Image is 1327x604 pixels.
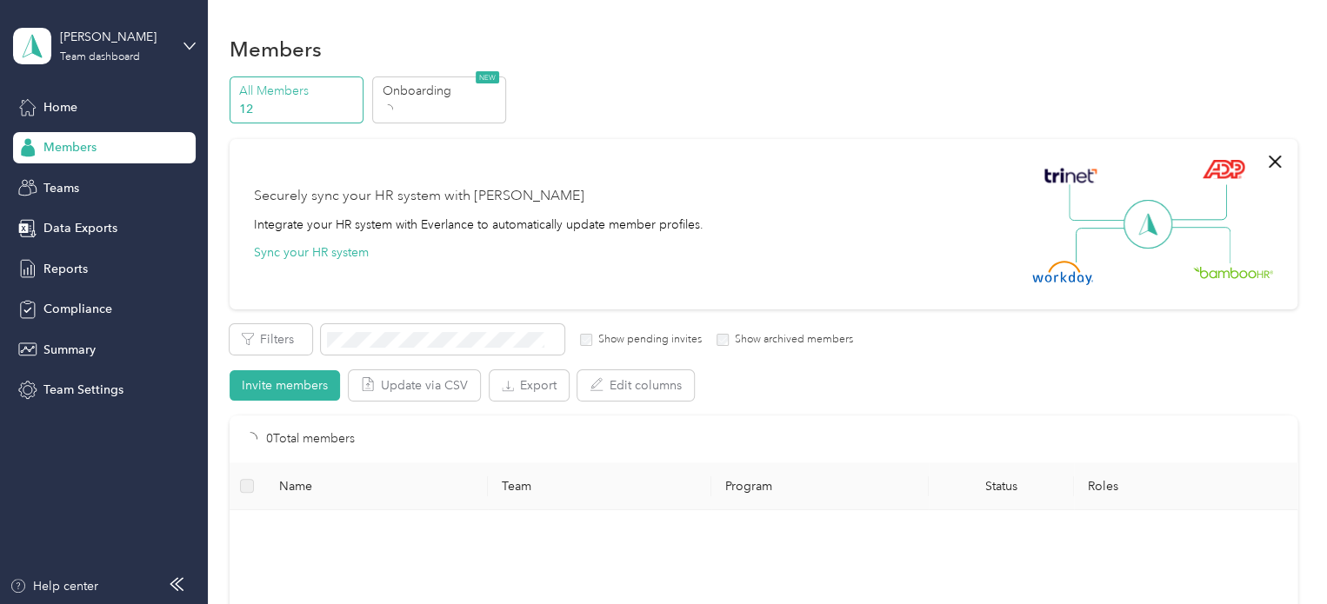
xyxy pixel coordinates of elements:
[1193,266,1273,278] img: BambooHR
[43,219,117,237] span: Data Exports
[239,82,357,100] p: All Members
[43,381,123,399] span: Team Settings
[230,40,322,58] h1: Members
[1230,507,1327,604] iframe: Everlance-gr Chat Button Frame
[1170,227,1230,264] img: Line Right Down
[43,260,88,278] span: Reports
[1069,184,1130,222] img: Line Left Up
[43,138,97,156] span: Members
[577,370,694,401] button: Edit columns
[729,332,853,348] label: Show archived members
[1032,261,1093,285] img: Workday
[254,216,704,234] div: Integrate your HR system with Everlance to automatically update member profiles.
[230,370,340,401] button: Invite members
[349,370,480,401] button: Update via CSV
[230,324,312,355] button: Filters
[43,98,77,116] span: Home
[265,462,489,510] th: Name
[10,577,98,595] button: Help center
[254,186,584,207] div: Securely sync your HR system with [PERSON_NAME]
[1202,159,1244,179] img: ADP
[254,243,369,262] button: Sync your HR system
[711,462,929,510] th: Program
[1075,227,1136,262] img: Line Left Down
[490,370,569,401] button: Export
[239,100,357,118] p: 12
[1166,184,1227,221] img: Line Right Up
[279,479,475,494] span: Name
[1074,462,1297,510] th: Roles
[43,179,79,197] span: Teams
[60,28,169,46] div: [PERSON_NAME]
[1040,163,1101,188] img: Trinet
[43,341,96,359] span: Summary
[929,462,1074,510] th: Status
[476,71,499,83] span: NEW
[592,332,702,348] label: Show pending invites
[43,300,112,318] span: Compliance
[383,82,501,100] p: Onboarding
[60,52,140,63] div: Team dashboard
[488,462,711,510] th: Team
[266,429,355,448] p: 0 Total members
